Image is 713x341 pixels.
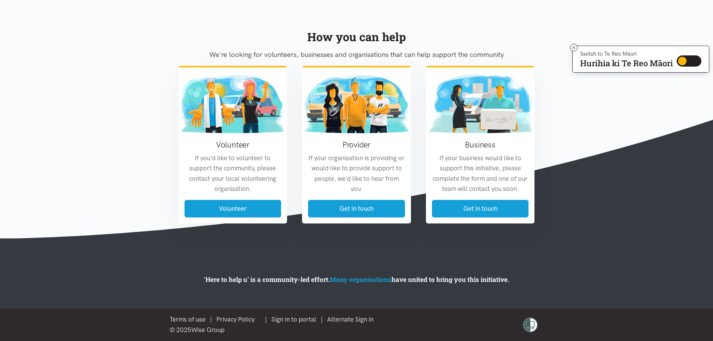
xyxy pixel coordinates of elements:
div: How you can help [179,28,535,46]
p: 'Here to help u' is a community-led effort. have united to bring you this initiative. [127,274,587,284]
a: Get in touch [432,200,529,217]
a: Sign in to portal [271,316,316,323]
a: Terms of use [170,316,205,323]
h3: Provider [308,139,405,150]
a: Privacy Policy [216,316,255,323]
a: Volunteer [185,200,281,217]
a: Many organisations [330,275,391,284]
h3: Volunteer [185,139,281,150]
h3: Business [432,139,529,150]
div: | [170,314,378,325]
a: Wise Group [191,326,225,334]
a: Alternate Sign in [327,316,374,323]
a: Get in touch [308,200,405,217]
p: If your business would like to support this initiative, please complete the form and one of our t... [432,153,529,194]
p: If your organisation is providing or would like to provide support to people, we'd like to hear f... [308,153,405,194]
p: Switch to Te Reo Māori [580,52,673,56]
img: shielded [523,317,538,332]
div: © 2025 [170,325,378,335]
p: Hurihia ki Te Reo Māori [580,60,673,67]
span: | | [265,316,378,323]
p: We're looking for volunteers, businesses and organisations that can help support the community [179,49,535,60]
p: If you'd like to volunteer to support the community, please contact your local volunteering organ... [185,153,281,194]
